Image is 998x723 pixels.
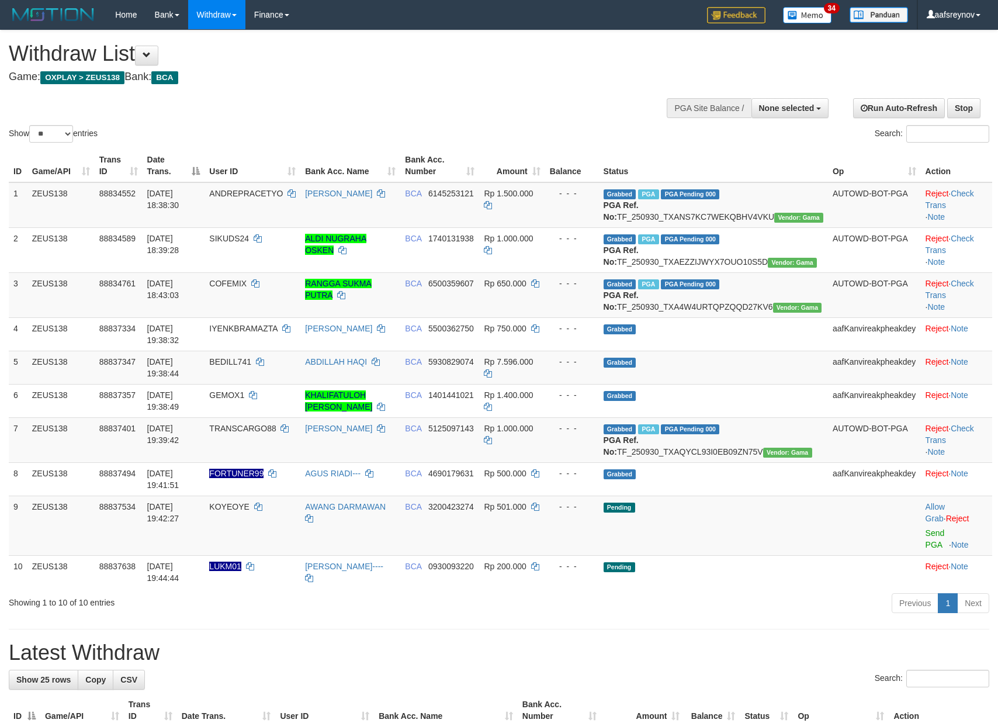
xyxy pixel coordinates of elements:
span: Rp 1.500.000 [484,189,533,198]
div: - - - [550,468,594,479]
b: PGA Ref. No: [604,290,639,312]
b: PGA Ref. No: [604,200,639,222]
label: Search: [875,125,989,143]
span: Marked by aafsolysreylen [638,279,659,289]
th: Date Trans.: activate to sort column descending [143,149,205,182]
td: 9 [9,496,27,555]
a: Reject [926,324,949,333]
span: IYENKBRAMAZTA [209,324,277,333]
span: [DATE] 19:42:27 [147,502,179,523]
th: Game/API: activate to sort column ascending [27,149,95,182]
td: · [921,555,992,589]
span: Pending [604,562,635,572]
span: BCA [405,502,421,511]
td: · · [921,182,992,228]
a: Reject [926,562,949,571]
th: ID [9,149,27,182]
a: RANGGA SUKMA PUTRA [305,279,372,300]
div: - - - [550,323,594,334]
a: Note [951,390,968,400]
td: 10 [9,555,27,589]
td: 4 [9,317,27,351]
div: - - - [550,356,594,368]
a: ALDI NUGRAHA OSKEN [305,234,366,255]
span: Copy 5500362750 to clipboard [428,324,474,333]
a: Reject [926,390,949,400]
a: Reject [946,514,969,523]
td: AUTOWD-BOT-PGA [828,182,921,228]
td: ZEUS138 [27,462,95,496]
div: - - - [550,501,594,513]
td: TF_250930_TXA4W4URTQPZQQD27KV6 [599,272,828,317]
th: Trans ID: activate to sort column ascending [95,149,143,182]
td: aafKanvireakpheakdey [828,384,921,417]
span: Grabbed [604,279,636,289]
span: Nama rekening ada tanda titik/strip, harap diedit [209,562,241,571]
span: Rp 500.000 [484,469,526,478]
span: Marked by aafsolysreylen [638,234,659,244]
span: Copy [85,675,106,684]
label: Search: [875,670,989,687]
span: 88837357 [99,390,136,400]
a: 1 [938,593,958,613]
a: Show 25 rows [9,670,78,690]
span: [DATE] 19:44:44 [147,562,179,583]
td: ZEUS138 [27,417,95,462]
input: Search: [906,670,989,687]
td: AUTOWD-BOT-PGA [828,227,921,272]
label: Show entries [9,125,98,143]
td: · [921,384,992,417]
span: CSV [120,675,137,684]
a: Reject [926,234,949,243]
span: [DATE] 19:38:32 [147,324,179,345]
span: Copy 0930093220 to clipboard [428,562,474,571]
span: BCA [405,234,421,243]
td: 8 [9,462,27,496]
span: [DATE] 18:39:28 [147,234,179,255]
a: Note [951,469,968,478]
span: Copy 6500359607 to clipboard [428,279,474,288]
span: [DATE] 19:39:42 [147,424,179,445]
a: AWANG DARMAWAN [305,502,386,511]
span: 88834589 [99,234,136,243]
div: - - - [550,278,594,289]
td: aafKanvireakpheakdey [828,317,921,351]
h1: Withdraw List [9,42,654,65]
span: Show 25 rows [16,675,71,684]
span: Copy 5930829074 to clipboard [428,357,474,366]
img: Button%20Memo.svg [783,7,832,23]
button: None selected [751,98,829,118]
td: ZEUS138 [27,317,95,351]
span: BCA [405,424,421,433]
a: Reject [926,469,949,478]
span: TRANSCARGO88 [209,424,276,433]
td: · [921,496,992,555]
a: Note [951,562,968,571]
span: Grabbed [604,189,636,199]
span: BCA [405,279,421,288]
td: · [921,351,992,384]
td: ZEUS138 [27,182,95,228]
th: Action [921,149,992,182]
h4: Game: Bank: [9,71,654,83]
a: Reject [926,279,949,288]
span: PGA Pending [661,279,719,289]
div: Showing 1 to 10 of 10 entries [9,592,407,608]
span: Grabbed [604,358,636,368]
span: 88837401 [99,424,136,433]
a: [PERSON_NAME] [305,424,372,433]
span: Rp 200.000 [484,562,526,571]
a: Note [928,447,945,456]
span: Vendor URL: https://trx31.1velocity.biz [763,448,812,458]
div: - - - [550,561,594,572]
span: Marked by aafsolysreylen [638,189,659,199]
span: Grabbed [604,469,636,479]
td: · [921,317,992,351]
a: KHALIFATULOH [PERSON_NAME] [305,390,372,411]
a: Check Trans [926,234,974,255]
a: ABDILLAH HAQI [305,357,367,366]
span: Copy 4690179631 to clipboard [428,469,474,478]
input: Search: [906,125,989,143]
a: [PERSON_NAME]---- [305,562,383,571]
a: AGUS RIADI--- [305,469,361,478]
